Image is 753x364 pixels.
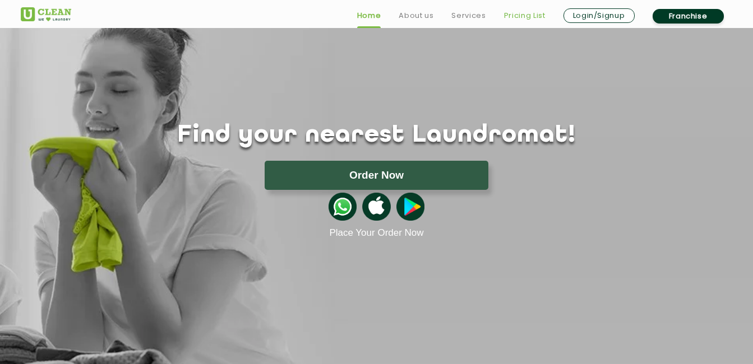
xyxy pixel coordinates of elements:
[653,9,724,24] a: Franchise
[504,9,546,22] a: Pricing List
[21,7,71,21] img: UClean Laundry and Dry Cleaning
[451,9,486,22] a: Services
[563,8,635,23] a: Login/Signup
[396,193,424,221] img: playstoreicon.png
[265,161,488,190] button: Order Now
[329,193,357,221] img: whatsappicon.png
[12,122,741,150] h1: Find your nearest Laundromat!
[362,193,390,221] img: apple-icon.png
[399,9,433,22] a: About us
[329,227,423,239] a: Place Your Order Now
[357,9,381,22] a: Home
